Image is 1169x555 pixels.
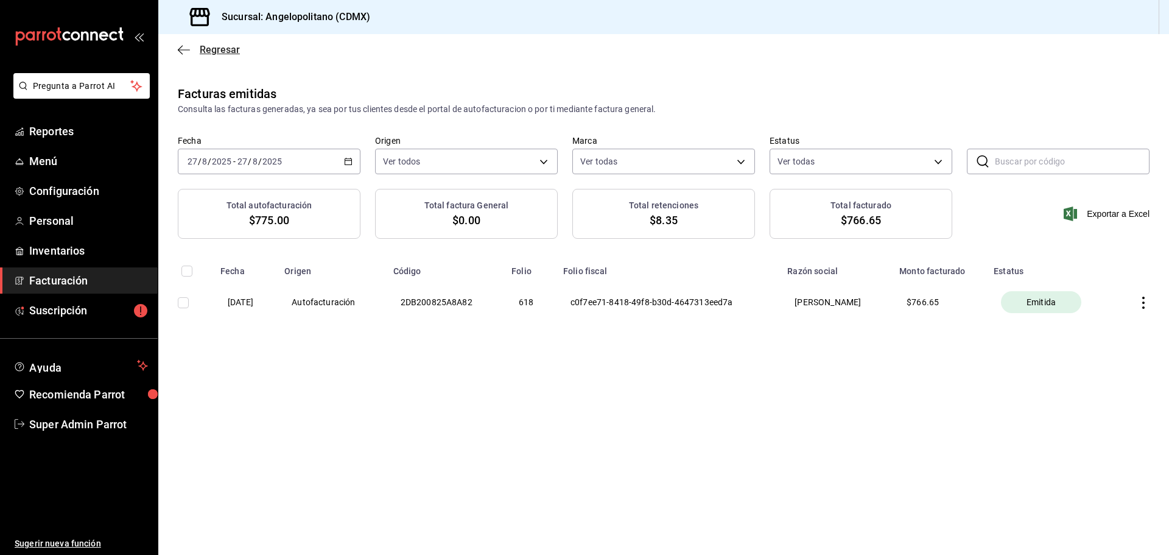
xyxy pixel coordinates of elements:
th: c0f7ee71-8418-49f8-b30d-4647313eed7a [556,277,780,328]
th: Autofacturación [277,277,385,328]
span: $8.35 [650,212,678,228]
span: Super Admin Parrot [29,416,148,433]
span: Ver todas [778,155,815,168]
span: Reportes [29,123,148,140]
label: Origen [375,136,558,145]
th: Estatus [986,258,1115,277]
span: Sugerir nueva función [15,537,148,550]
th: Folio [504,258,556,277]
th: Razón social [780,258,892,277]
th: 2DB200825A8A82 [386,277,505,328]
span: Personal [29,213,148,229]
span: Ver todas [580,155,617,168]
span: / [258,157,262,166]
h3: Total autofacturación [226,199,312,212]
th: Folio fiscal [556,258,780,277]
input: ---- [262,157,283,166]
span: Menú [29,153,148,169]
span: Recomienda Parrot [29,386,148,403]
button: Regresar [178,44,240,55]
input: -- [187,157,198,166]
th: Código [386,258,505,277]
th: Fecha [213,258,277,277]
a: Pregunta a Parrot AI [9,88,150,101]
th: $ 766.65 [892,277,986,328]
th: [DATE] [213,277,277,328]
span: Emitida [1022,296,1061,308]
h3: Total retenciones [629,199,698,212]
label: Estatus [770,136,952,145]
span: Ver todos [383,155,420,168]
input: -- [202,157,208,166]
span: / [208,157,211,166]
span: Regresar [200,44,240,55]
span: Inventarios [29,242,148,259]
span: $775.00 [249,212,289,228]
span: Facturación [29,272,148,289]
h3: Sucursal: Angelopolitano (CDMX) [212,10,370,24]
span: Suscripción [29,302,148,319]
span: Configuración [29,183,148,199]
span: / [248,157,251,166]
input: ---- [211,157,232,166]
span: Ayuda [29,358,132,373]
span: $0.00 [452,212,480,228]
h3: Total facturado [830,199,891,212]
input: Buscar por código [995,149,1150,174]
label: Marca [572,136,755,145]
th: Monto facturado [892,258,986,277]
th: 618 [504,277,556,328]
button: Pregunta a Parrot AI [13,73,150,99]
input: -- [237,157,248,166]
span: - [233,157,236,166]
div: Facturas emitidas [178,85,276,103]
button: Exportar a Excel [1066,207,1150,221]
span: / [198,157,202,166]
th: [PERSON_NAME] [780,277,892,328]
h3: Total factura General [424,199,509,212]
span: $766.65 [841,212,881,228]
label: Fecha [178,136,360,145]
div: Consulta las facturas generadas, ya sea por tus clientes desde el portal de autofacturacion o por... [178,103,1150,116]
input: -- [252,157,258,166]
th: Origen [277,258,385,277]
button: open_drawer_menu [134,32,144,41]
span: Pregunta a Parrot AI [33,80,131,93]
